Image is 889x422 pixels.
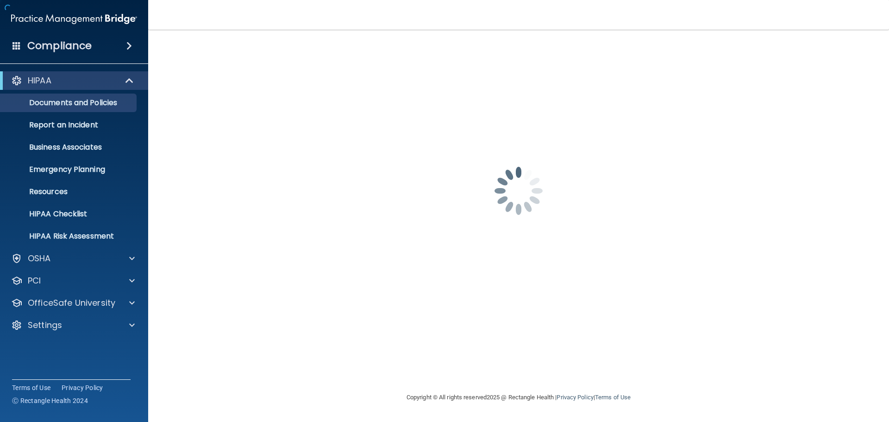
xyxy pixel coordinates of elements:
a: Terms of Use [595,394,631,401]
p: HIPAA Risk Assessment [6,232,132,241]
span: Ⓒ Rectangle Health 2024 [12,396,88,405]
p: Resources [6,187,132,196]
img: spinner.e123f6fc.gif [472,145,565,237]
p: Report an Incident [6,120,132,130]
h4: Compliance [27,39,92,52]
a: OfficeSafe University [11,297,135,309]
img: PMB logo [11,10,137,28]
p: HIPAA [28,75,51,86]
p: OfficeSafe University [28,297,115,309]
a: Terms of Use [12,383,50,392]
p: HIPAA Checklist [6,209,132,219]
p: Settings [28,320,62,331]
a: OSHA [11,253,135,264]
p: Documents and Policies [6,98,132,107]
p: Business Associates [6,143,132,152]
p: Emergency Planning [6,165,132,174]
a: HIPAA [11,75,134,86]
p: OSHA [28,253,51,264]
div: Copyright © All rights reserved 2025 @ Rectangle Health | | [350,383,688,412]
a: Privacy Policy [557,394,593,401]
a: Privacy Policy [62,383,103,392]
a: Settings [11,320,135,331]
a: PCI [11,275,135,286]
p: PCI [28,275,41,286]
